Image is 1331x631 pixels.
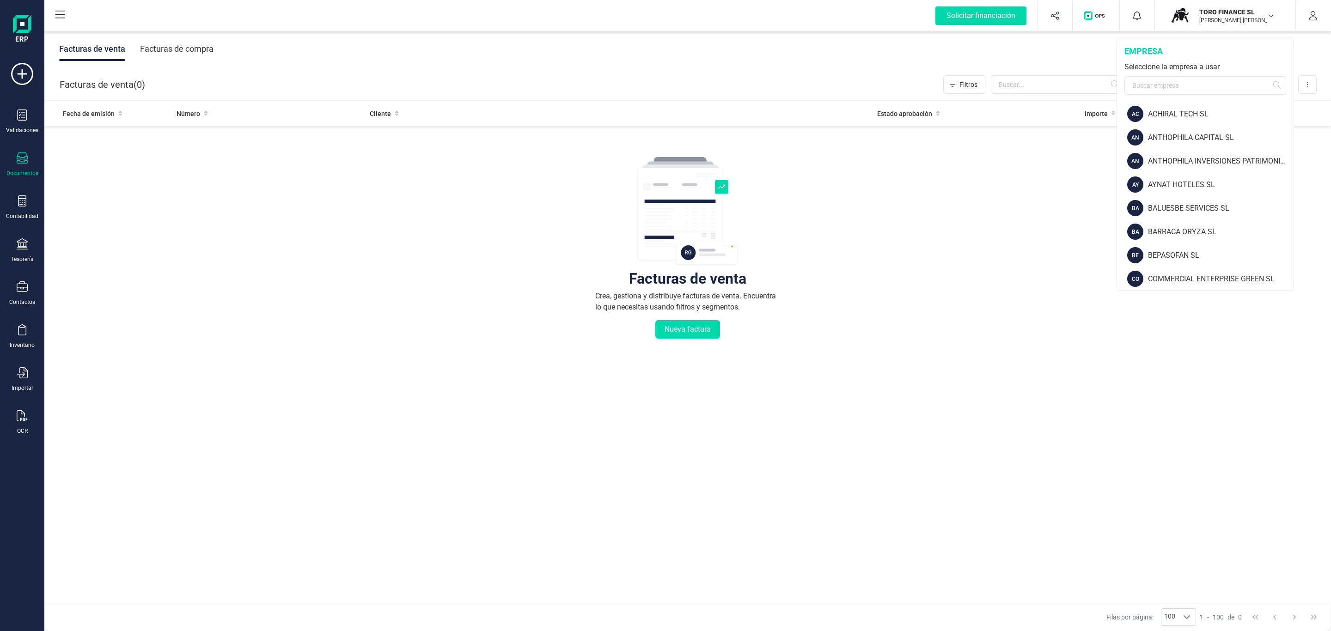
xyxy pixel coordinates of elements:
div: BALUESBE SERVICES SL [1148,203,1294,214]
span: Importe [1085,109,1108,118]
button: First Page [1246,608,1264,626]
div: AN [1127,129,1143,146]
div: Facturas de compra [140,37,214,61]
div: ANTHOPHILA INVERSIONES PATRIMONIALES SL [1148,156,1294,167]
button: Logo de OPS [1078,1,1114,30]
div: Facturas de venta [629,274,746,283]
div: BA [1127,224,1143,240]
div: Contactos [9,298,35,306]
span: Número [177,109,200,118]
div: BA [1127,200,1143,216]
span: Estado aprobación [877,109,932,118]
p: [PERSON_NAME] [PERSON_NAME] [1199,17,1273,24]
div: Facturas de venta [59,37,125,61]
div: Filas por página: [1106,608,1196,626]
span: 100 [1161,609,1178,625]
span: Cliente [370,109,391,118]
div: Crea, gestiona y distribuye facturas de venta. Encuentra lo que necesitas usando filtros y segmen... [595,291,780,313]
img: TO [1170,6,1190,26]
div: AY [1127,176,1143,193]
input: Buscar empresa [1124,76,1286,95]
div: Facturas de venta ( ) [60,75,145,94]
img: img-empty-table.svg [637,156,739,267]
div: Contabilidad [6,212,38,220]
button: Nueva factura [655,320,720,339]
button: TOTORO FINANCE SL[PERSON_NAME] [PERSON_NAME] [1166,1,1284,30]
div: COMMERCIAL ENTERPRISE GREEN SL [1148,273,1294,285]
span: Fecha de emisión [63,109,115,118]
span: de [1227,613,1234,622]
div: Tesorería [11,255,34,263]
div: CO [1127,271,1143,287]
div: ACHIRAL TECH SL [1148,109,1294,120]
img: Logo de OPS [1084,11,1108,20]
div: BE [1127,247,1143,263]
div: OCR [17,427,28,435]
button: Next Page [1286,608,1303,626]
button: Filtros [943,75,985,94]
div: ANTHOPHILA CAPITAL SL [1148,132,1294,143]
button: Solicitar financiación [924,1,1038,30]
div: AYNAT HOTELES SL [1148,179,1294,190]
div: - [1200,613,1242,622]
span: 1 [1200,613,1203,622]
span: Filtros [959,80,977,89]
div: BEPASOFAN SL [1148,250,1294,261]
div: Importar [12,384,33,392]
div: BARRACA ORYZA SL [1148,226,1294,237]
div: Solicitar financiación [935,6,1026,25]
span: 0 [137,78,142,91]
button: Previous Page [1266,608,1283,626]
p: TORO FINANCE SL [1199,7,1273,17]
div: Validaciones [6,127,38,134]
button: Last Page [1305,608,1323,626]
div: empresa [1124,45,1286,58]
div: AC [1127,106,1143,122]
div: AN [1127,153,1143,169]
div: Seleccione la empresa a usar [1124,61,1286,73]
span: 100 [1213,613,1224,622]
div: Documentos [6,170,38,177]
div: Inventario [10,341,35,349]
span: 0 [1238,613,1242,622]
img: Logo Finanedi [13,15,31,44]
input: Buscar... [991,75,1124,94]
